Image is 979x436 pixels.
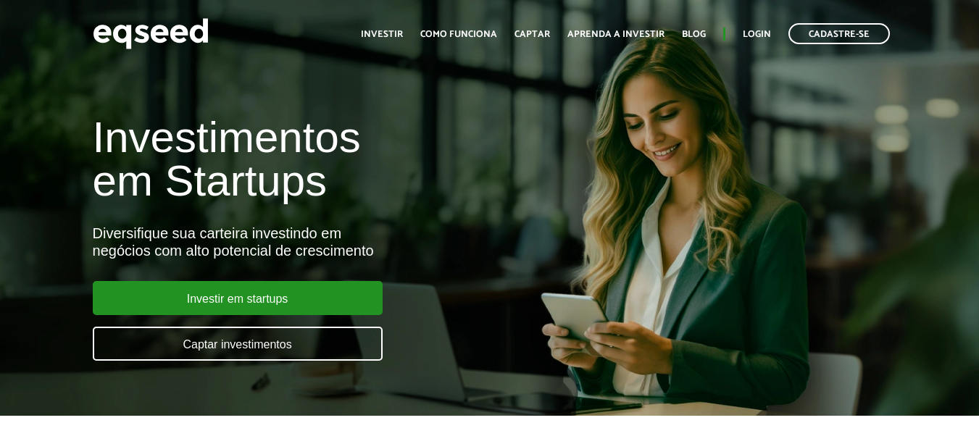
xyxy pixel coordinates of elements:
[420,30,497,39] a: Como funciona
[93,225,561,259] div: Diversifique sua carteira investindo em negócios com alto potencial de crescimento
[93,116,561,203] h1: Investimentos em Startups
[515,30,550,39] a: Captar
[682,30,706,39] a: Blog
[361,30,403,39] a: Investir
[743,30,771,39] a: Login
[93,327,383,361] a: Captar investimentos
[788,23,890,44] a: Cadastre-se
[567,30,665,39] a: Aprenda a investir
[93,14,209,53] img: EqSeed
[93,281,383,315] a: Investir em startups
